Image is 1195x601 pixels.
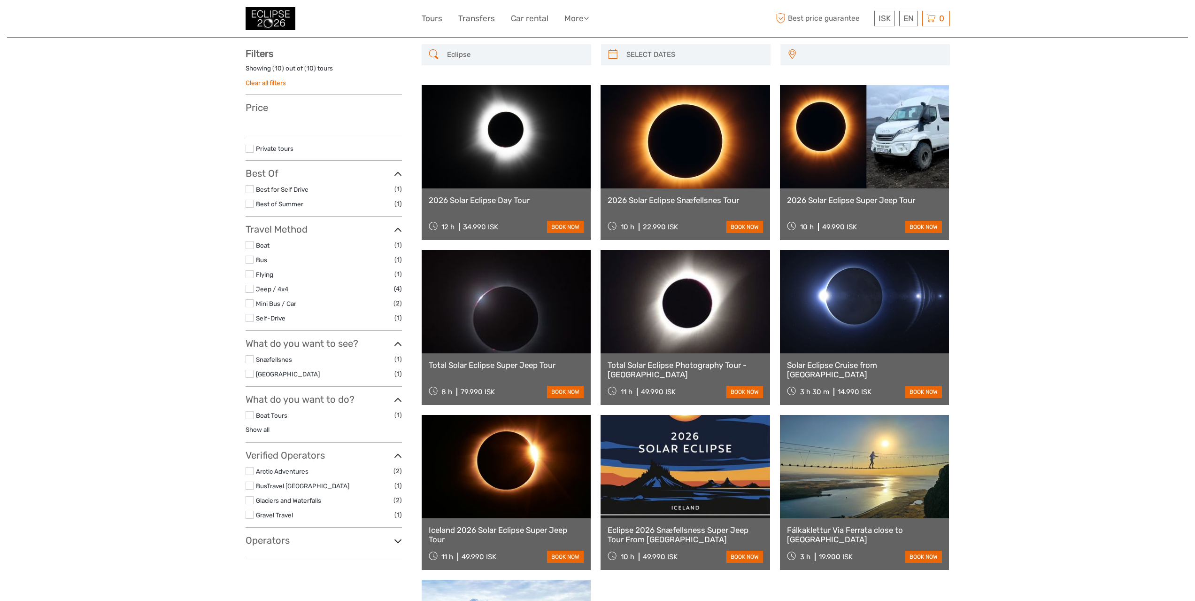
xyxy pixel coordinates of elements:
div: 79.990 ISK [461,388,495,396]
span: (1) [394,184,402,195]
div: 22.990 ISK [643,223,678,231]
a: Tours [422,12,442,25]
div: 19.900 ISK [819,553,853,561]
a: Transfers [458,12,495,25]
span: (1) [394,354,402,365]
a: BusTravel [GEOGRAPHIC_DATA] [256,482,349,490]
a: Fálkaklettur Via Ferrata close to [GEOGRAPHIC_DATA] [787,525,942,545]
a: 2026 Solar Eclipse Super Jeep Tour [787,195,942,205]
input: SEARCH [443,47,586,63]
a: Snæfellsnes [256,356,292,363]
a: book now [905,551,942,563]
input: SELECT DATES [623,47,766,63]
a: book now [905,386,942,398]
div: 49.990 ISK [822,223,857,231]
a: Flying [256,271,273,278]
span: (2) [393,495,402,506]
a: 2026 Solar Eclipse Snæfellsnes Tour [608,195,763,205]
div: Showing ( ) out of ( ) tours [246,64,402,78]
a: Best for Self Drive [256,186,308,193]
a: book now [726,386,763,398]
span: 10 h [621,553,634,561]
span: 3 h [800,553,810,561]
div: EN [899,11,918,26]
a: Boat Tours [256,412,287,419]
h3: What do you want to do? [246,394,402,405]
a: Eclipse 2026 Snæfellsness Super Jeep Tour From [GEOGRAPHIC_DATA] [608,525,763,545]
a: Boat [256,242,270,249]
span: (1) [394,368,402,379]
a: Glaciers and Waterfalls [256,497,321,504]
a: Solar Eclipse Cruise from [GEOGRAPHIC_DATA] [787,360,942,380]
span: 10 h [800,223,814,231]
a: book now [547,551,584,563]
h3: What do you want to see? [246,338,402,349]
span: 11 h [621,388,632,396]
span: (1) [394,198,402,209]
span: (1) [394,269,402,280]
a: Show all [246,426,270,433]
div: 49.990 ISK [641,388,676,396]
a: book now [905,221,942,233]
span: (1) [394,240,402,250]
span: (1) [394,410,402,421]
a: 2026 Solar Eclipse Day Tour [429,195,584,205]
span: (1) [394,480,402,491]
label: 10 [275,64,282,73]
a: [GEOGRAPHIC_DATA] [256,370,320,378]
span: (4) [394,283,402,294]
div: 49.990 ISK [462,553,496,561]
span: 12 h [441,223,455,231]
a: Private tours [256,145,293,152]
span: 0 [938,14,946,23]
h3: Travel Method [246,224,402,235]
span: 8 h [441,388,452,396]
a: Car rental [511,12,548,25]
h3: Operators [246,535,402,546]
a: Total Solar Eclipse Super Jeep Tour [429,360,584,370]
strong: Filters [246,48,273,59]
h3: Price [246,102,402,113]
a: Total Solar Eclipse Photography Tour - [GEOGRAPHIC_DATA] [608,360,763,380]
span: 11 h [441,553,453,561]
a: book now [547,386,584,398]
div: 34.990 ISK [463,223,498,231]
span: (1) [394,312,402,323]
h3: Verified Operators [246,450,402,461]
span: (1) [394,509,402,520]
div: 14.990 ISK [838,388,871,396]
h3: Best Of [246,168,402,179]
a: book now [726,221,763,233]
a: book now [547,221,584,233]
span: (1) [394,254,402,265]
a: More [564,12,589,25]
span: 3 h 30 m [800,388,829,396]
a: Mini Bus / Car [256,300,296,307]
span: Best price guarantee [774,11,872,26]
a: Best of Summer [256,200,303,208]
a: Gravel Travel [256,511,293,519]
a: Jeep / 4x4 [256,285,288,293]
img: 3312-44506bfc-dc02-416d-ac4c-c65cb0cf8db4_logo_small.jpg [246,7,295,30]
label: 10 [307,64,314,73]
span: (2) [393,298,402,309]
span: ISK [879,14,891,23]
a: Arctic Adventures [256,468,308,475]
a: Bus [256,256,267,264]
div: 49.990 ISK [643,553,678,561]
span: (2) [393,466,402,476]
a: book now [726,551,763,563]
a: Clear all filters [246,79,286,86]
span: 10 h [621,223,634,231]
a: Iceland 2026 Solar Eclipse Super Jeep Tour [429,525,584,545]
a: Self-Drive [256,314,285,322]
